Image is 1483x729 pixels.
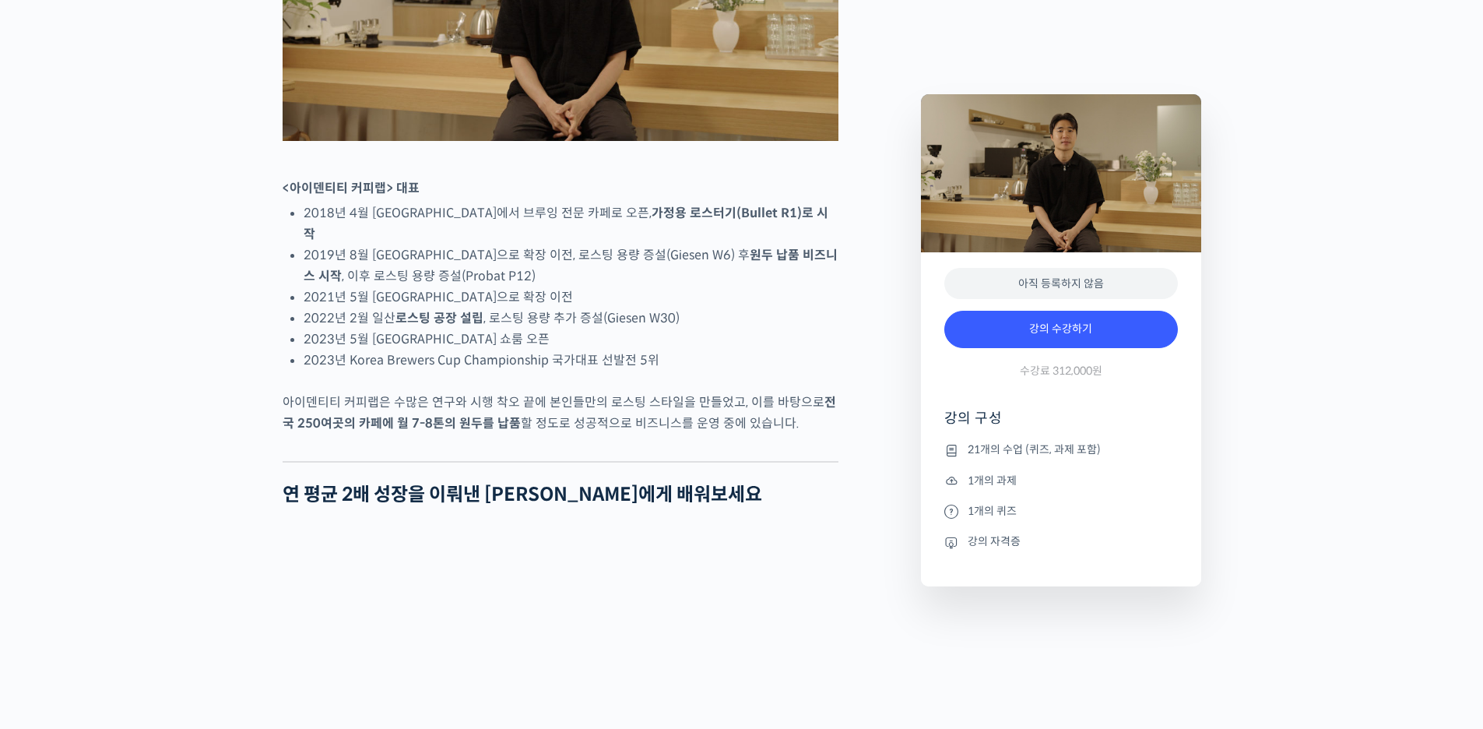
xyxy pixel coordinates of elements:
span: 수강료 312,000원 [1020,364,1102,379]
li: 2018년 4월 [GEOGRAPHIC_DATA]에서 브루잉 전문 카페로 오픈, [304,202,838,245]
span: 홈 [49,517,58,530]
h4: 강의 구성 [944,409,1178,440]
li: 1개의 퀴즈 [944,502,1178,520]
strong: <아이덴티티 커피랩> 대표 [283,180,420,196]
li: 2023년 5월 [GEOGRAPHIC_DATA] 쇼룸 오픈 [304,329,838,350]
h2: 연 평균 2배 성장을 이뤄낸 [PERSON_NAME]에게 배워보세요 [283,484,838,506]
li: 2019년 8월 [GEOGRAPHIC_DATA]으로 확장 이전, 로스팅 용량 증설(Giesen W6) 후 , 이후 로스팅 용량 증설(Probat P12) [304,245,838,287]
li: 2021년 5월 [GEOGRAPHIC_DATA]으로 확장 이전 [304,287,838,308]
a: 대화 [103,494,201,533]
li: 강의 자격증 [944,533,1178,551]
span: 대화 [142,518,161,530]
div: 아직 등록하지 않음 [944,268,1178,300]
span: 설정 [241,517,259,530]
p: 아이덴티티 커피랩은 수많은 연구와 시행 착오 끝에 본인들만의 로스팅 스타일을 만들었고, 이를 바탕으로 할 정도로 성공적으로 비즈니스를 운영 중에 있습니다. [283,392,838,434]
strong: 로스팅 공장 설립 [395,310,483,326]
li: 1개의 과제 [944,471,1178,490]
li: 2022년 2월 일산 , 로스팅 용량 추가 증설(Giesen W30) [304,308,838,329]
a: 홈 [5,494,103,533]
li: 21개의 수업 (퀴즈, 과제 포함) [944,441,1178,460]
li: 2023년 Korea Brewers Cup Championship 국가대표 선발전 5위 [304,350,838,371]
a: 강의 수강하기 [944,311,1178,348]
a: 설정 [201,494,299,533]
